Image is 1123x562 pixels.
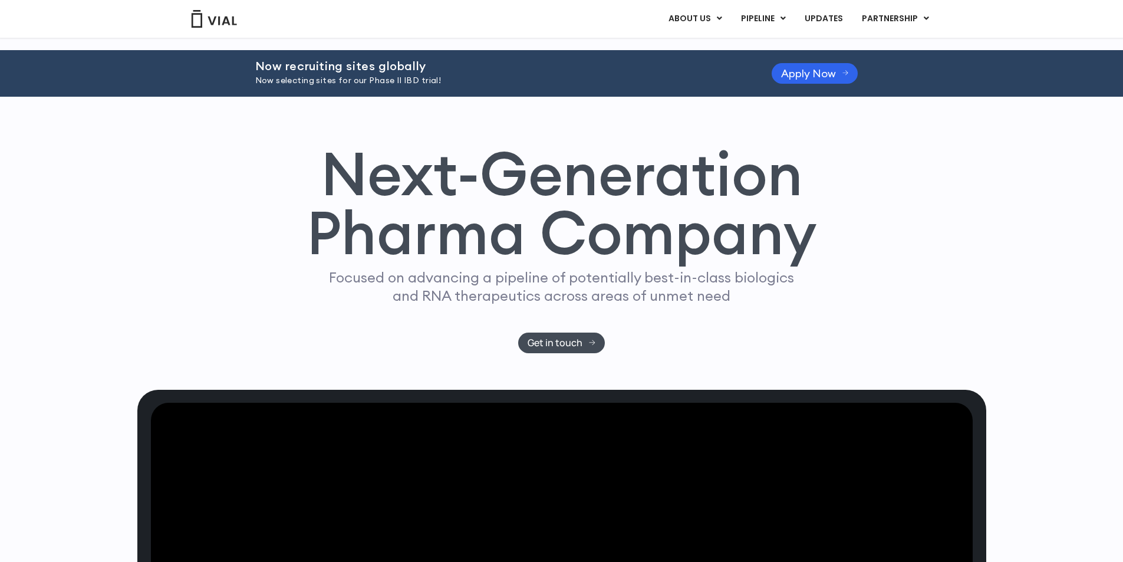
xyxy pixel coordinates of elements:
a: PIPELINEMenu Toggle [732,9,795,29]
h1: Next-Generation Pharma Company [307,144,817,263]
p: Now selecting sites for our Phase II IBD trial! [255,74,742,87]
a: UPDATES [795,9,852,29]
h2: Now recruiting sites globally [255,60,742,73]
img: Vial Logo [190,10,238,28]
a: PARTNERSHIPMenu Toggle [852,9,938,29]
a: Apply Now [772,63,858,84]
a: Get in touch [518,333,605,353]
a: ABOUT USMenu Toggle [659,9,731,29]
p: Focused on advancing a pipeline of potentially best-in-class biologics and RNA therapeutics acros... [324,268,799,305]
span: Get in touch [528,338,582,347]
span: Apply Now [781,69,836,78]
